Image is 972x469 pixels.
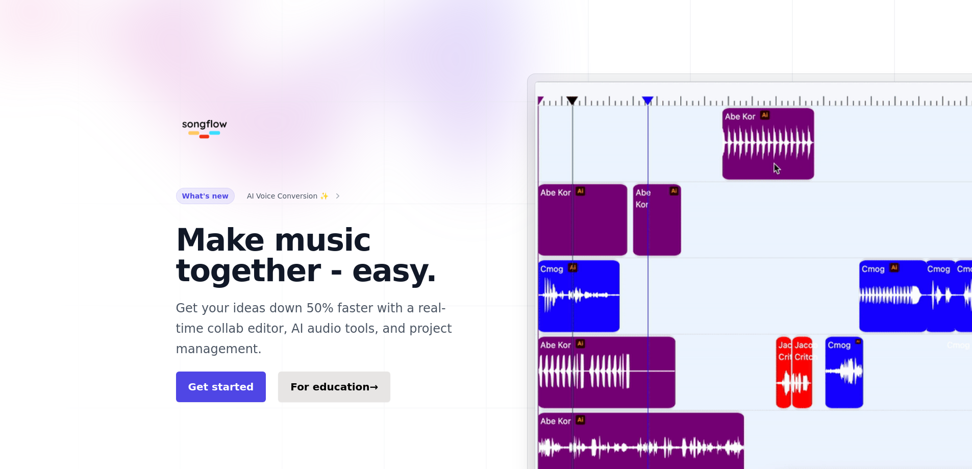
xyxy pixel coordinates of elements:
[176,225,470,286] h1: Make music together - easy.
[370,381,379,393] span: →
[176,188,235,204] span: What's new
[176,298,470,359] p: Get your ideas down 50% faster with a real-time collab editor, AI audio tools, and project manage...
[278,372,390,402] a: For education
[176,372,266,402] a: Get started
[247,190,329,202] span: AI Voice Conversion ✨
[176,188,343,204] a: What's new AI Voice Conversion ✨
[176,98,233,155] img: Songflow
